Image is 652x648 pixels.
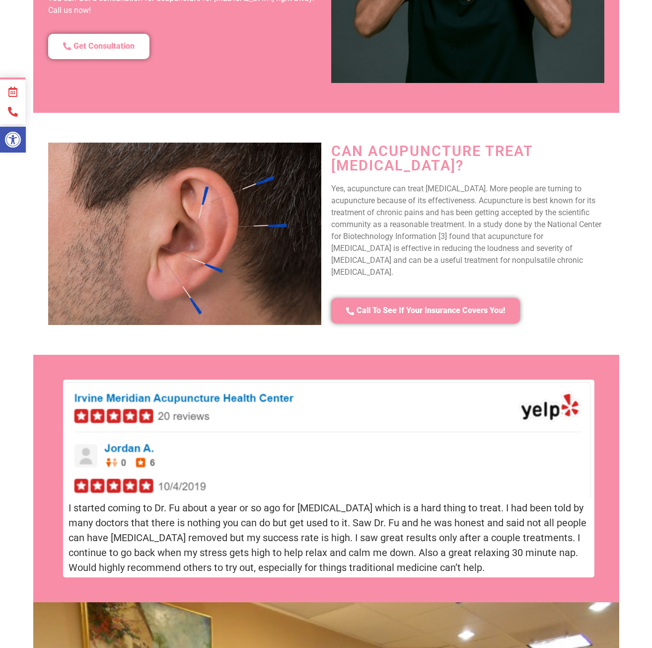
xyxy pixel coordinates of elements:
[331,183,604,278] p: Yes, acupuncture can treat [MEDICAL_DATA]. More people are turning to acupuncture because of its ...
[357,306,505,316] span: Call To See If Your Insurance Covers You!
[48,34,149,59] a: Get Consultation
[73,41,135,52] span: Get Consultation
[69,500,589,575] p: I started coming to Dr. Fu about a year or so ago for [MEDICAL_DATA] which is a hard thing to tre...
[331,298,520,324] a: Call To See If Your Insurance Covers You!
[48,143,321,325] img: Acupuncture For Tinnitus (Ringing in Ears)
[331,144,604,173] h2: Can Acupuncture Treat [MEDICAL_DATA]?
[66,382,592,497] img: Yelp review tinnitus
